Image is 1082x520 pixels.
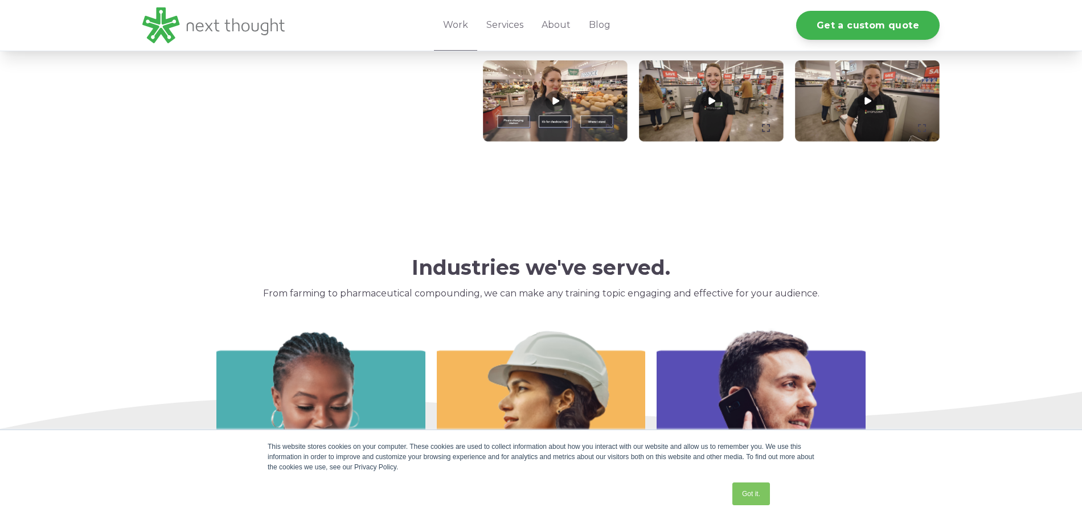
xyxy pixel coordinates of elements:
h2: Industries we've served. [154,256,928,279]
a: Got it. [732,482,770,505]
a: Get a custom quote [796,11,940,40]
span: From farming to pharmaceutical compounding, we can make any training topic engaging and effective... [263,288,819,299]
img: LG - NextThought Logo [142,7,285,43]
div: This website stores cookies on your computer. These cookies are used to collect information about... [268,441,814,472]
